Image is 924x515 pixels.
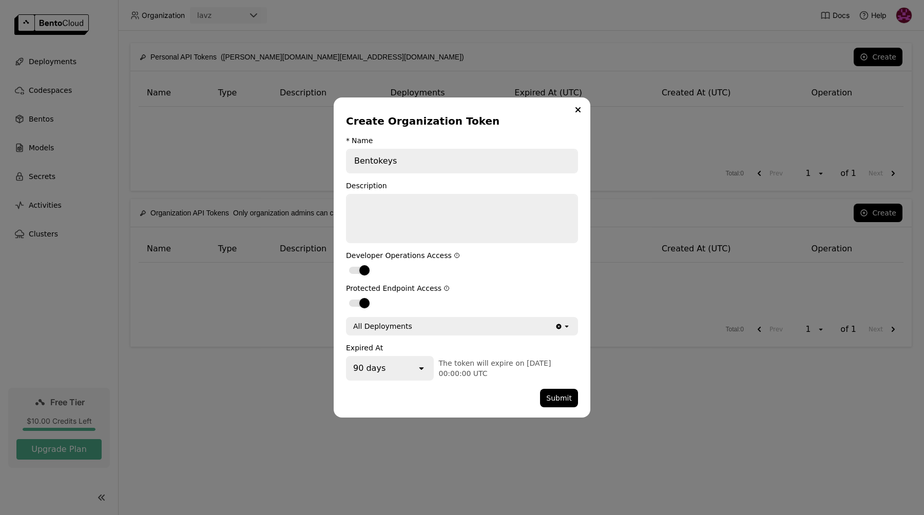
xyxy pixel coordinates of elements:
svg: open [563,322,571,330]
button: Submit [540,389,578,407]
div: All Deployments [353,321,412,331]
div: Expired At [346,344,578,352]
div: Create Organization Token [346,114,574,128]
div: Protected Endpoint Access [346,284,578,292]
div: Description [346,182,578,190]
div: 90 days [353,362,386,374]
button: Close [572,104,584,116]
input: Selected All Deployments. [413,321,414,331]
div: Developer Operations Access [346,251,578,260]
svg: Clear value [555,323,563,330]
div: dialog [334,97,590,418]
span: The token will expire on [DATE] 00:00:00 UTC [439,359,551,378]
svg: open [416,363,427,373]
div: Name [352,136,373,145]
